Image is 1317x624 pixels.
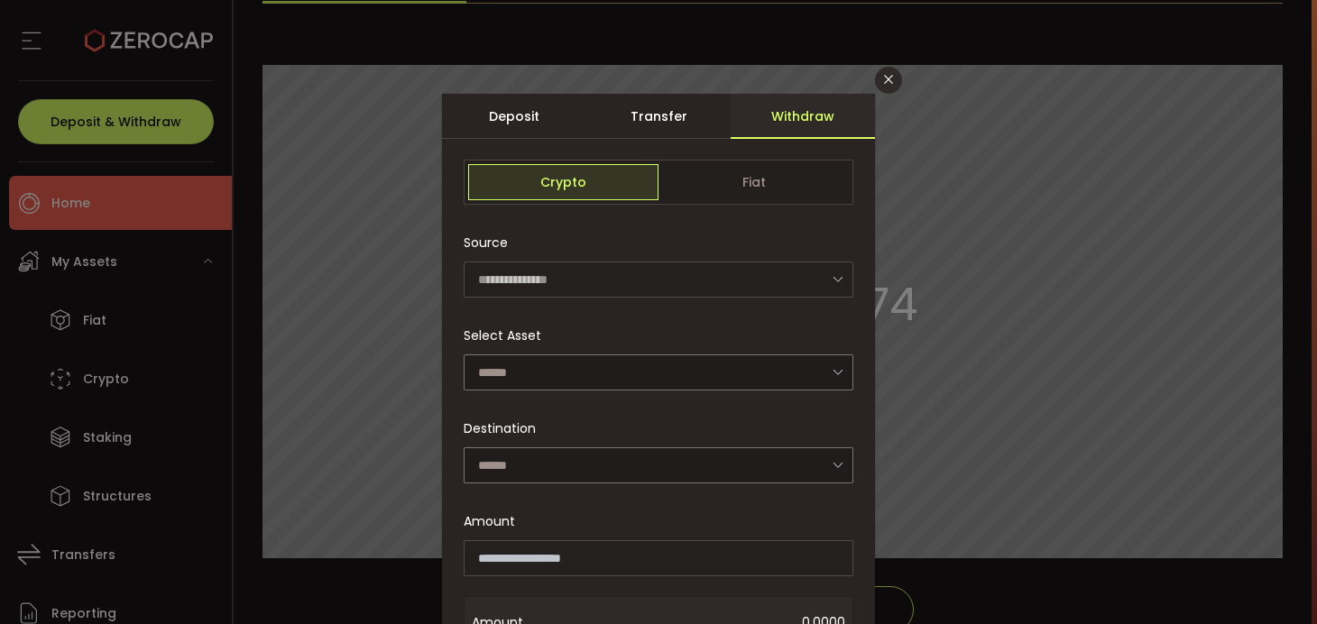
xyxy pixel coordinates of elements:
[875,67,902,94] button: Close
[464,512,515,531] span: Amount
[464,419,536,437] span: Destination
[586,94,731,139] div: Transfer
[731,94,875,139] div: Withdraw
[468,164,658,200] span: Crypto
[464,326,552,344] label: Select Asset
[464,225,508,261] span: Source
[658,164,849,200] span: Fiat
[442,94,586,139] div: Deposit
[1103,429,1317,624] iframe: Chat Widget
